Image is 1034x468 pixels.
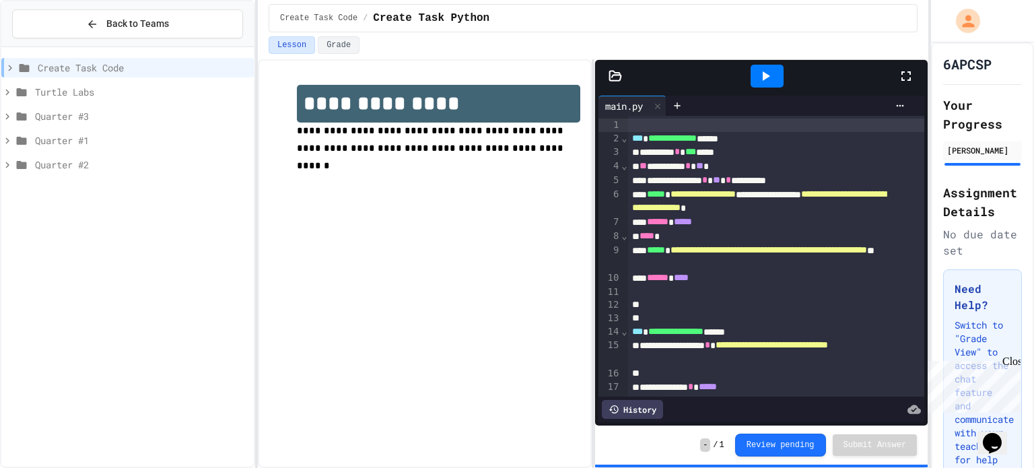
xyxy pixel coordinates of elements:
[38,61,248,75] span: Create Task Code
[598,380,621,395] div: 17
[943,96,1022,133] h2: Your Progress
[943,226,1022,259] div: No due date set
[35,158,248,172] span: Quarter #2
[5,5,93,86] div: Chat with us now!Close
[720,440,724,450] span: 1
[106,17,169,31] span: Back to Teams
[943,55,992,73] h1: 6APCSP
[598,339,621,367] div: 15
[280,13,357,24] span: Create Task Code
[833,434,918,456] button: Submit Answer
[735,434,826,457] button: Review pending
[602,400,663,419] div: History
[598,119,621,132] div: 1
[621,160,627,171] span: Fold line
[12,9,243,38] button: Back to Teams
[598,145,621,160] div: 3
[947,144,1018,156] div: [PERSON_NAME]
[598,99,650,113] div: main.py
[269,36,315,54] button: Lesson
[598,230,621,244] div: 8
[598,188,621,216] div: 6
[713,440,718,450] span: /
[922,356,1021,413] iframe: chat widget
[598,367,621,380] div: 16
[700,438,710,452] span: -
[598,298,621,312] div: 12
[318,36,359,54] button: Grade
[977,414,1021,455] iframe: chat widget
[35,109,248,123] span: Quarter #3
[598,215,621,230] div: 7
[598,96,666,116] div: main.py
[943,183,1022,221] h2: Assignment Details
[598,174,621,188] div: 5
[843,440,907,450] span: Submit Answer
[621,326,627,337] span: Fold line
[955,281,1010,313] h3: Need Help?
[621,230,627,241] span: Fold line
[598,132,621,146] div: 2
[598,325,621,339] div: 14
[598,286,621,299] div: 11
[35,85,248,99] span: Turtle Labs
[598,160,621,174] div: 4
[942,5,984,36] div: My Account
[598,244,621,272] div: 9
[598,394,621,407] div: 18
[598,312,621,325] div: 13
[35,133,248,147] span: Quarter #1
[621,133,627,143] span: Fold line
[373,10,489,26] span: Create Task Python
[363,13,368,24] span: /
[598,271,621,286] div: 10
